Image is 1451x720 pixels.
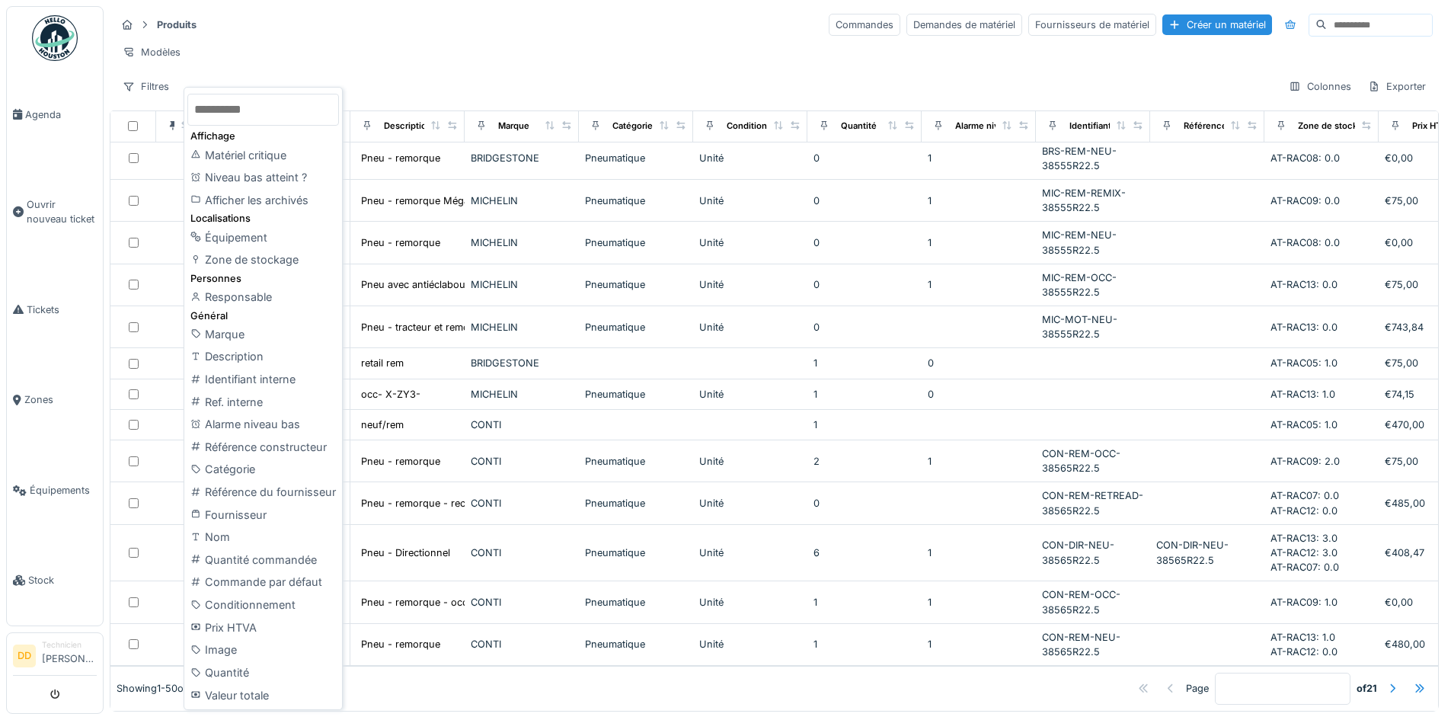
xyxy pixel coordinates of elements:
div: Fournisseurs de matériel [1028,14,1156,36]
div: Showing 1 - 50 of 1044 [117,681,209,696]
div: 1 [813,356,916,370]
div: Quantité commandée [187,549,339,571]
div: Pneumatique [585,235,687,250]
div: Catégorie [187,458,339,481]
div: MIC-REM-REMIX-38555R22.5 [1042,186,1144,215]
div: 1 [813,637,916,651]
div: Demandes de matériel [906,14,1022,36]
div: Colonnes [1282,75,1358,98]
div: 1 [813,595,916,610]
div: CON-REM-OCC-38565R22.5 [1042,587,1144,616]
div: Exporter [1361,75,1433,98]
div: Référence constructeur [187,436,339,459]
div: Pneu - remorque [361,235,440,250]
div: Quantité [841,120,877,133]
div: BRIDGESTONE [471,151,573,165]
div: MICHELIN [471,320,573,334]
div: CONTI [471,595,573,610]
span: AT-RAC13: 0.0 [1270,322,1338,333]
div: Afficher les archivés [187,189,339,212]
li: [PERSON_NAME] [42,639,97,672]
div: Général [187,309,339,323]
span: Stock [28,573,97,587]
div: Quantité [187,661,339,684]
div: Pneu - remorque [361,454,440,469]
span: AT-RAC08: 0.0 [1270,152,1340,164]
div: 0 [813,194,916,208]
span: AT-RAC09: 1.0 [1270,597,1338,608]
div: Ref. interne [187,391,339,414]
strong: Produits [151,18,203,32]
div: Pneumatique [585,546,687,560]
div: Filtres [116,75,176,98]
strong: of 21 [1357,681,1377,696]
div: Affichage [187,129,339,143]
div: 1 [928,235,1030,250]
div: Pneumatique [585,387,687,402]
div: 1 [813,418,916,432]
div: Identifiant interne [187,368,339,391]
div: Image [187,638,339,661]
li: DD [13,645,36,667]
div: 1 [928,194,1030,208]
div: Équipement [187,226,339,249]
span: Zones [24,392,97,407]
div: CON-REM-OCC-38565R22.5 [1042,446,1144,475]
div: CON-DIR-NEU-38565R22.5 [1156,538,1258,567]
div: Pneumatique [585,496,687,510]
div: MICHELIN [471,235,573,250]
span: AT-RAC09: 2.0 [1270,456,1340,467]
div: Pneu - remorque [361,637,440,651]
div: occ- X-ZY3- [361,387,420,402]
span: AT-RAC13: 1.0 [1270,389,1335,400]
div: Pneumatique [585,151,687,165]
div: Pneu - tracteur et remorque [361,320,491,334]
div: Unité [699,454,801,469]
div: Unité [699,194,801,208]
span: Équipements [30,483,97,498]
div: MICHELIN [471,194,573,208]
div: 2 [813,454,916,469]
div: CONTI [471,637,573,651]
span: AT-RAC07: 0.0 [1270,562,1339,573]
div: MIC-MOT-NEU-38555R22.5 [1042,312,1144,341]
div: Unité [699,387,801,402]
div: 1 [928,277,1030,292]
div: MIC-REM-NEU-38555R22.5 [1042,228,1144,257]
div: CON-REM-NEU-38565R22.5 [1042,630,1144,659]
div: Responsable [187,286,339,309]
div: CONTI [471,418,573,432]
div: Niveau bas atteint ? [187,166,339,189]
div: 0 [813,277,916,292]
div: Alarme niveau bas [955,120,1031,133]
span: AT-RAC13: 1.0 [1270,632,1335,643]
div: 0 [813,235,916,250]
div: Conditionnement [187,594,339,616]
div: 0 [928,356,1030,370]
div: Technicien [42,639,97,651]
div: Nom [187,526,339,549]
div: CONTI [471,546,573,560]
div: 6 [813,546,916,560]
div: neuf/rem [361,418,404,432]
div: 1 [928,637,1030,651]
div: CONTI [471,454,573,469]
div: BRIDGESTONE [471,356,573,370]
div: 1 [813,387,916,402]
img: Badge_color-CXgf-gQk.svg [32,15,78,61]
div: CON-DIR-NEU-38565R22.5 [1042,538,1144,567]
div: 0 [813,151,916,165]
div: retail rem [361,356,404,370]
div: Description [187,345,339,368]
span: AT-RAC12: 0.0 [1270,505,1338,517]
span: AT-RAC12: 0.0 [1270,646,1338,658]
span: AT-RAC13: 0.0 [1270,279,1338,290]
div: Personnes [187,271,339,286]
div: CONTI [471,496,573,510]
div: Pneumatique [585,277,687,292]
div: Fournisseur [187,504,339,526]
div: Pneu avec antiéclaboussures [361,277,497,292]
span: Agenda [25,107,97,122]
span: Ouvrir nouveau ticket [27,197,97,226]
div: 1 [928,454,1030,469]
